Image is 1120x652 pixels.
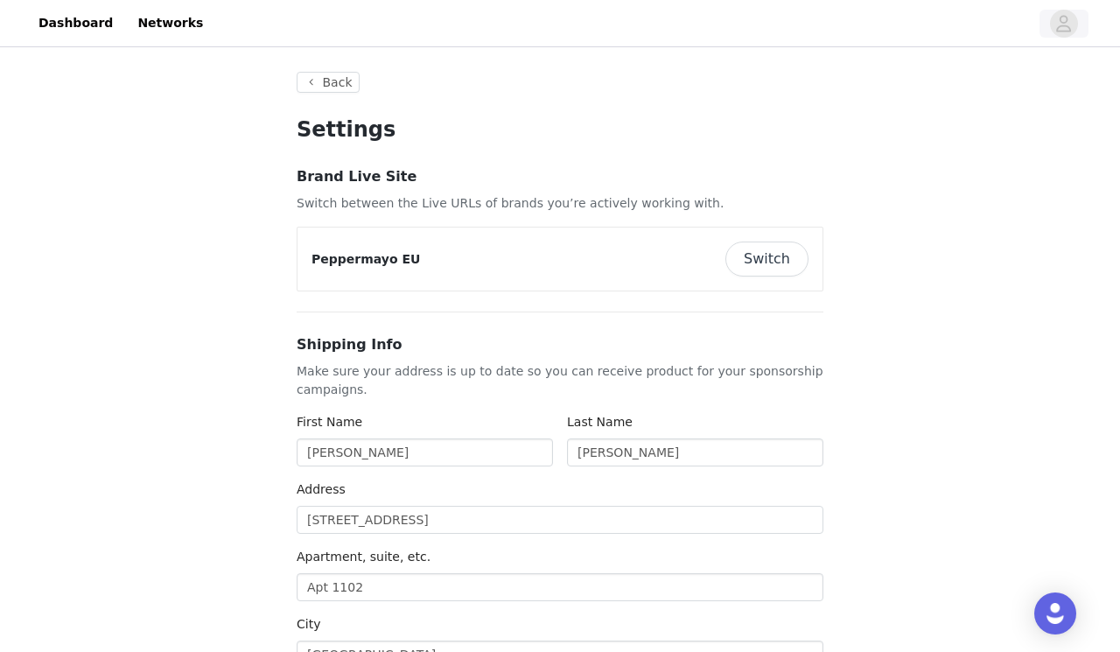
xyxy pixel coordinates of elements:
input: Apartment, suite, etc. (optional) [297,573,823,601]
label: First Name [297,415,362,429]
div: Open Intercom Messenger [1034,592,1076,634]
a: Networks [127,4,213,43]
label: Address [297,482,346,496]
label: City [297,617,320,631]
h3: Brand Live Site [297,166,823,187]
a: Dashboard [28,4,123,43]
input: Address [297,506,823,534]
button: Back [297,72,360,93]
p: Switch between the Live URLs of brands you’re actively working with. [297,194,823,213]
h3: Shipping Info [297,334,823,355]
h1: Settings [297,114,823,145]
div: avatar [1055,10,1072,38]
label: Apartment, suite, etc. [297,550,430,564]
p: Peppermayo EU [311,250,420,269]
button: Switch [725,242,808,277]
p: Make sure your address is up to date so you can receive product for your sponsorship campaigns. [297,362,823,399]
label: Last Name [567,415,633,429]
